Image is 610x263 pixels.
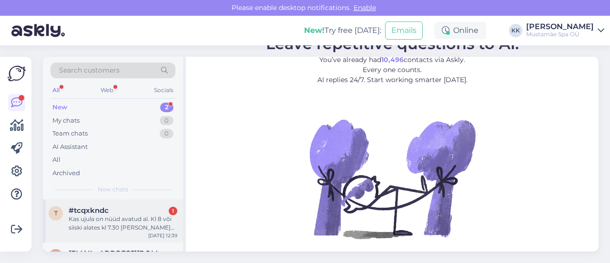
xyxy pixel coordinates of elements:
[526,23,604,38] a: [PERSON_NAME]Mustamäe Spa OÜ
[69,215,177,232] div: Kas ujula on nüüd avatud al. Kl 8 või siiski alates kl 7.30 [PERSON_NAME] kodulehel?
[52,155,61,165] div: All
[52,142,88,152] div: AI Assistant
[99,84,115,96] div: Web
[52,168,80,178] div: Archived
[434,22,486,39] div: Online
[509,24,522,37] div: KK
[160,103,173,112] div: 2
[69,249,168,258] span: ariford.60@gmail.com
[52,103,67,112] div: New
[59,65,120,75] span: Search customers
[381,55,404,64] b: 10,496
[52,116,80,126] div: My chats
[51,84,61,96] div: All
[152,84,175,96] div: Socials
[160,129,173,138] div: 0
[351,3,379,12] span: Enable
[385,21,423,40] button: Emails
[304,26,325,35] b: New!
[8,64,26,83] img: Askly Logo
[169,207,177,215] div: 1
[526,23,594,31] div: [PERSON_NAME]
[148,232,177,239] div: [DATE] 12:39
[526,31,594,38] div: Mustamäe Spa OÜ
[52,129,88,138] div: Team chats
[304,25,381,36] div: Try free [DATE]:
[98,185,128,194] span: New chats
[160,116,173,126] div: 0
[266,55,519,85] p: You’ve already had contacts via Askly. Every one counts. AI replies 24/7. Start working smarter [...
[54,210,58,217] span: t
[69,206,109,215] span: #tcqxkndc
